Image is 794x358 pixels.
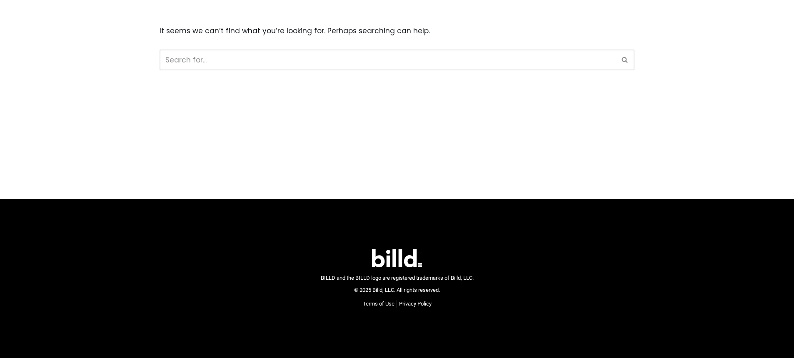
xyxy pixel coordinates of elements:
[616,50,634,70] button: Search
[160,25,634,37] p: It seems we can’t find what you’re looking for. Perhaps searching can help.
[363,300,395,308] a: Terms of Use
[160,50,616,70] input: Search
[321,275,474,293] span: BILLD and the BILLD logo are registered trademarks of Billd, LLC. © 2025 Billd, LLC. All rights r...
[363,300,432,308] nav: Menu
[399,300,432,308] a: Privacy Policy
